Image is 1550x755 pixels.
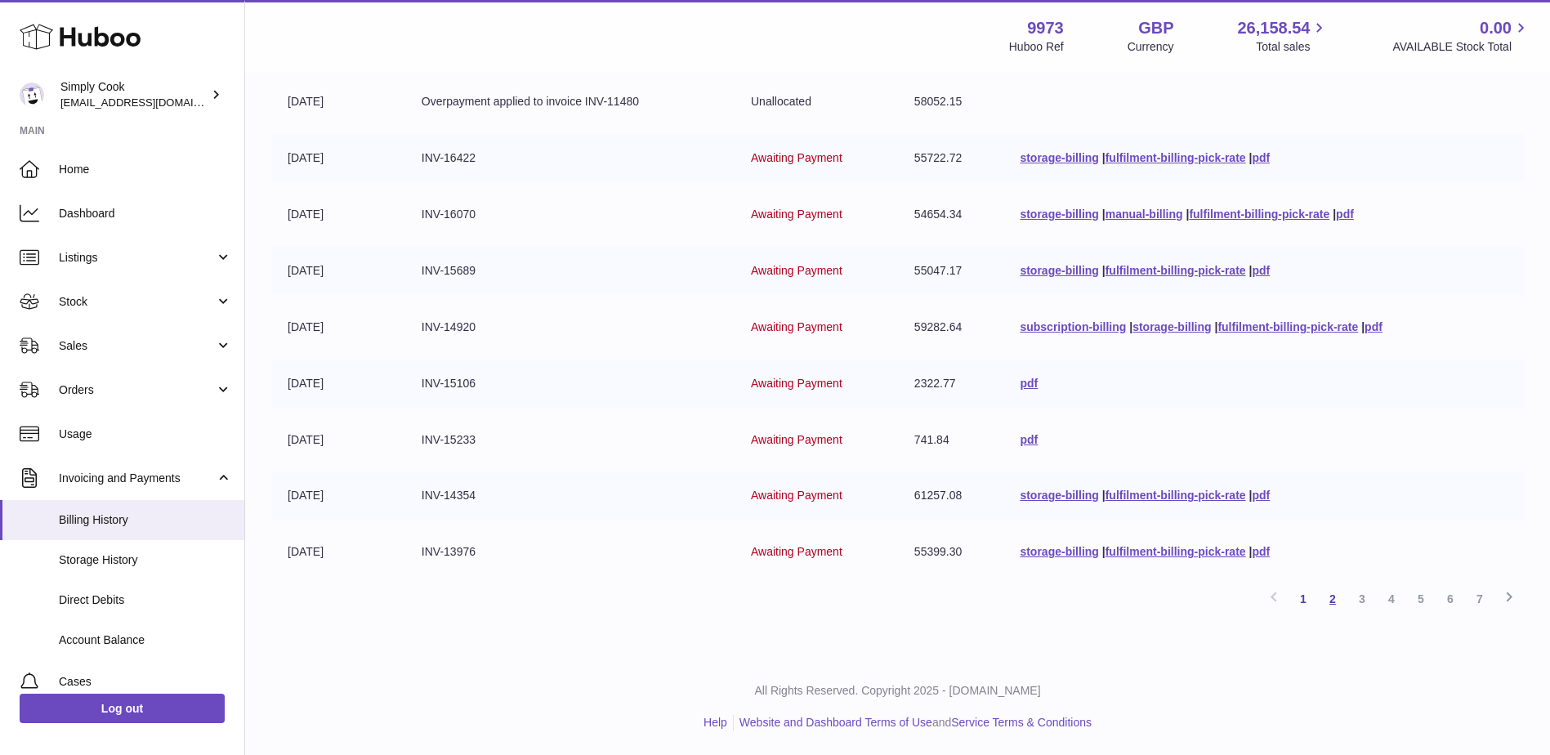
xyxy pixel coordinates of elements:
[1480,17,1512,39] span: 0.00
[1252,151,1270,164] a: pdf
[1009,39,1064,55] div: Huboo Ref
[1027,17,1064,39] strong: 9973
[751,320,842,333] span: Awaiting Payment
[704,716,727,729] a: Help
[59,471,215,486] span: Invoicing and Payments
[59,427,232,442] span: Usage
[405,190,735,239] td: INV-16070
[1256,39,1329,55] span: Total sales
[751,545,842,558] span: Awaiting Payment
[271,134,405,182] td: [DATE]
[1106,151,1246,164] a: fulfilment-billing-pick-rate
[1102,545,1106,558] span: |
[59,552,232,568] span: Storage History
[271,416,405,464] td: [DATE]
[1106,489,1246,502] a: fulfilment-billing-pick-rate
[1214,320,1217,333] span: |
[1392,17,1530,55] a: 0.00 AVAILABLE Stock Total
[898,78,1004,126] td: 58052.15
[1020,433,1038,446] a: pdf
[59,294,215,310] span: Stock
[1377,584,1406,614] a: 4
[751,377,842,390] span: Awaiting Payment
[898,247,1004,295] td: 55047.17
[271,247,405,295] td: [DATE]
[405,416,735,464] td: INV-15233
[751,151,842,164] span: Awaiting Payment
[59,632,232,648] span: Account Balance
[59,512,232,528] span: Billing History
[1347,584,1377,614] a: 3
[1436,584,1465,614] a: 6
[1020,264,1098,277] a: storage-billing
[1289,584,1318,614] a: 1
[1333,208,1336,221] span: |
[751,489,842,502] span: Awaiting Payment
[1237,17,1329,55] a: 26,158.54 Total sales
[1248,545,1252,558] span: |
[59,162,232,177] span: Home
[1106,545,1246,558] a: fulfilment-billing-pick-rate
[1252,264,1270,277] a: pdf
[405,471,735,520] td: INV-14354
[1020,377,1038,390] a: pdf
[898,303,1004,351] td: 59282.64
[1186,208,1189,221] span: |
[405,360,735,408] td: INV-15106
[751,264,842,277] span: Awaiting Payment
[59,338,215,354] span: Sales
[271,528,405,576] td: [DATE]
[271,190,405,239] td: [DATE]
[734,715,1092,730] li: and
[405,134,735,182] td: INV-16422
[898,360,1004,408] td: 2322.77
[405,528,735,576] td: INV-13976
[898,416,1004,464] td: 741.84
[60,79,208,110] div: Simply Cook
[258,683,1537,699] p: All Rights Reserved. Copyright 2025 - [DOMAIN_NAME]
[898,471,1004,520] td: 61257.08
[1020,545,1098,558] a: storage-billing
[1248,489,1252,502] span: |
[20,83,44,107] img: internalAdmin-9973@internal.huboo.com
[1237,17,1310,39] span: 26,158.54
[405,247,735,295] td: INV-15689
[1020,208,1098,221] a: storage-billing
[1189,208,1329,221] a: fulfilment-billing-pick-rate
[60,96,240,109] span: [EMAIL_ADDRESS][DOMAIN_NAME]
[271,303,405,351] td: [DATE]
[1252,545,1270,558] a: pdf
[1102,264,1106,277] span: |
[1336,208,1354,221] a: pdf
[898,134,1004,182] td: 55722.72
[271,78,405,126] td: [DATE]
[739,716,932,729] a: Website and Dashboard Terms of Use
[898,528,1004,576] td: 55399.30
[751,208,842,221] span: Awaiting Payment
[1106,208,1183,221] a: manual-billing
[951,716,1092,729] a: Service Terms & Conditions
[20,694,225,723] a: Log out
[405,78,735,126] td: Overpayment applied to invoice INV-11480
[1252,489,1270,502] a: pdf
[59,206,232,221] span: Dashboard
[1102,489,1106,502] span: |
[405,303,735,351] td: INV-14920
[1406,584,1436,614] a: 5
[1132,320,1211,333] a: storage-billing
[751,95,811,108] span: Unallocated
[59,674,232,690] span: Cases
[1465,584,1494,614] a: 7
[1020,489,1098,502] a: storage-billing
[1217,320,1358,333] a: fulfilment-billing-pick-rate
[1248,264,1252,277] span: |
[1128,39,1174,55] div: Currency
[1020,151,1098,164] a: storage-billing
[59,382,215,398] span: Orders
[59,250,215,266] span: Listings
[1318,584,1347,614] a: 2
[1102,151,1106,164] span: |
[1102,208,1106,221] span: |
[1248,151,1252,164] span: |
[59,592,232,608] span: Direct Debits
